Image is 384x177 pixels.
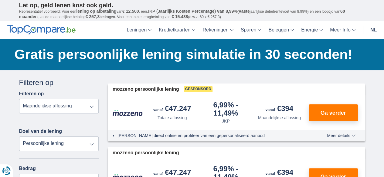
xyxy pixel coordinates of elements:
[113,86,179,93] span: mozzeno persoonlijke lening
[320,110,346,116] span: Ga verder
[297,21,326,39] a: Energie
[76,9,116,14] span: lening op afbetaling
[202,101,250,117] div: 6,99%
[266,105,293,113] div: €394
[15,45,365,64] h1: Gratis persoonlijke lening simulatie in 30 seconden!
[19,77,99,88] div: Filteren op
[172,14,188,19] span: € 15.438
[117,133,305,139] li: [PERSON_NAME] direct online en profiteer van een gepersonaliseerd aanbod
[222,118,230,124] div: JKP
[184,86,212,92] span: Gesponsord
[19,9,345,19] span: 60 maanden
[322,133,360,138] button: Meer details
[153,105,191,113] div: €47.247
[19,129,62,134] label: Doel van de lening
[19,9,365,20] p: Representatief voorbeeld: Voor een van , een ( jaarlijkse debetrentevoet van 8,99%) en een loopti...
[7,25,76,35] img: TopCompare
[19,2,365,9] p: Let op, geld lenen kost ook geld.
[199,21,237,39] a: Rekeningen
[237,21,265,39] a: Sparen
[122,9,139,14] span: € 12.500
[147,9,238,14] span: JKP (Jaarlijks Kosten Percentage) van 8,99%
[85,14,100,19] span: € 257,3
[265,21,297,39] a: Beleggen
[19,166,99,171] label: Bedrag
[19,91,44,97] label: Filteren op
[155,21,199,39] a: Kredietkaarten
[158,115,187,121] div: Totale aflossing
[258,115,301,121] div: Maandelijkse aflossing
[239,9,250,14] span: vaste
[113,110,143,116] img: product.pl.alt Mozzeno
[367,21,380,39] a: nl
[113,149,179,156] span: mozzeno persoonlijke lening
[309,104,358,121] button: Ga verder
[327,133,355,138] span: Meer details
[123,21,155,39] a: Leningen
[326,21,359,39] a: Meer Info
